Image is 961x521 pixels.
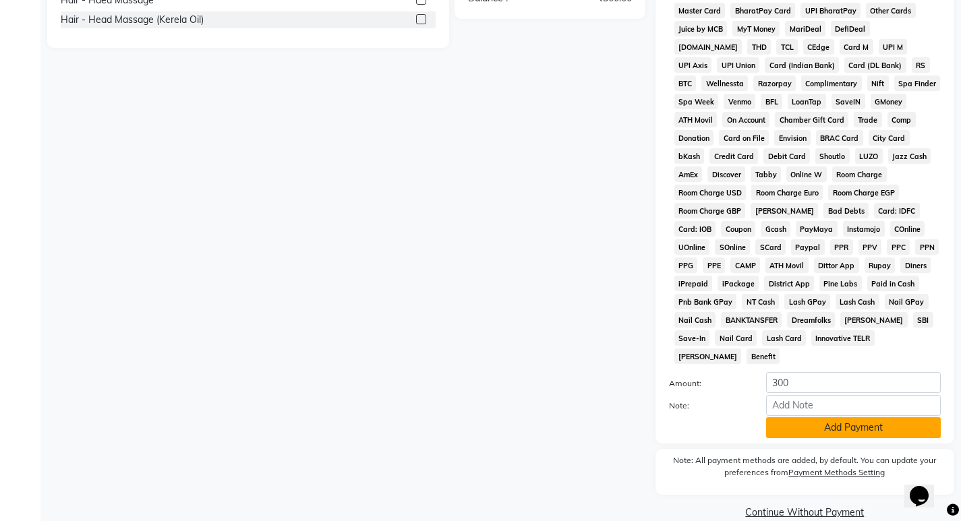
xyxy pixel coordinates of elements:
[888,148,931,164] span: Jazz Cash
[674,348,742,364] span: [PERSON_NAME]
[674,166,703,182] span: AmEx
[717,57,759,73] span: UPI Union
[803,39,834,55] span: CEdge
[816,130,863,146] span: BRAC Card
[791,239,825,255] span: Paypal
[800,3,861,18] span: UPI BharatPay
[674,239,710,255] span: UOnline
[854,112,882,127] span: Trade
[674,57,712,73] span: UPI Axis
[844,57,906,73] span: Card (DL Bank)
[703,257,725,273] span: PPE
[894,75,941,91] span: Spa Finder
[766,372,941,393] input: Amount
[855,148,883,164] span: LUZO
[674,112,718,127] span: ATH Movil
[730,3,795,18] span: BharatPay Card
[765,257,809,273] span: ATH Movil
[724,94,755,109] span: Venmo
[913,312,933,328] span: SBI
[674,294,737,309] span: Pnb Bank GPay
[788,466,885,479] label: Payment Methods Setting
[747,348,780,364] span: Benefit
[766,417,941,438] button: Add Payment
[869,130,910,146] span: City Card
[840,312,908,328] span: [PERSON_NAME]
[786,166,827,182] span: Online W
[765,57,839,73] span: Card (Indian Bank)
[915,239,939,255] span: PPN
[674,203,746,218] span: Room Charge GBP
[709,148,758,164] span: Credit Card
[865,257,896,273] span: Rupay
[674,185,747,200] span: Room Charge USD
[742,294,779,309] span: NT Cash
[762,330,806,346] span: Lash Card
[785,21,825,36] span: MariDeal
[755,239,786,255] span: SCard
[879,39,908,55] span: UPI M
[715,330,757,346] span: Nail Card
[674,148,705,164] span: bKash
[787,312,835,328] span: Dreamfolks
[764,276,814,291] span: District App
[721,221,755,237] span: Coupon
[763,148,810,164] span: Debit Card
[747,39,771,55] span: THD
[912,57,930,73] span: RS
[866,3,916,18] span: Other Cards
[751,203,818,218] span: [PERSON_NAME]
[674,276,713,291] span: iPrepaid
[774,130,811,146] span: Envision
[871,94,907,109] span: GMoney
[830,239,853,255] span: PPR
[775,112,848,127] span: Chamber Gift Card
[674,21,728,36] span: Juice by MCB
[674,94,719,109] span: Spa Week
[674,312,716,328] span: Nail Cash
[761,221,790,237] span: Gcash
[858,239,882,255] span: PPV
[828,185,899,200] span: Room Charge EGP
[836,294,879,309] span: Lash Cash
[867,75,889,91] span: Nift
[885,294,929,309] span: Nail GPay
[751,185,823,200] span: Room Charge Euro
[719,130,769,146] span: Card on File
[788,94,826,109] span: LoanTap
[801,75,862,91] span: Complimentary
[659,400,756,412] label: Note:
[718,276,759,291] span: iPackage
[776,39,798,55] span: TCL
[707,166,745,182] span: Discover
[904,467,948,508] iframe: chat widget
[674,257,698,273] span: PPG
[900,257,931,273] span: Diners
[815,148,850,164] span: Shoutlo
[890,221,925,237] span: COnline
[874,203,920,218] span: Card: IDFC
[832,166,887,182] span: Room Charge
[674,330,710,346] span: Save-In
[659,377,756,390] label: Amount:
[887,112,916,127] span: Comp
[751,166,781,182] span: Tabby
[674,75,697,91] span: BTC
[61,13,204,27] div: Hair - Head Massage (Kerela Oil)
[796,221,838,237] span: PayMaya
[867,276,919,291] span: Paid in Cash
[832,94,865,109] span: SaveIN
[819,276,862,291] span: Pine Labs
[843,221,885,237] span: Instamojo
[814,257,859,273] span: Dittor App
[721,312,782,328] span: BANKTANSFER
[811,330,875,346] span: Innovative TELR
[753,75,796,91] span: Razorpay
[784,294,830,309] span: Lash GPay
[732,21,780,36] span: MyT Money
[722,112,769,127] span: On Account
[658,505,952,520] a: Continue Without Payment
[730,257,760,273] span: CAMP
[674,3,726,18] span: Master Card
[674,221,716,237] span: Card: IOB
